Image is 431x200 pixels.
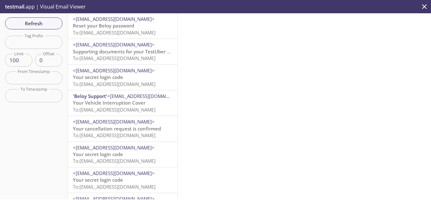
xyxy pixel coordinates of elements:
span: To: [EMAIL_ADDRESS][DOMAIN_NAME] [73,106,156,113]
div: <[EMAIL_ADDRESS][DOMAIN_NAME]>Your cancellation request is confirmedTo:[EMAIL_ADDRESS][DOMAIN_NAME] [68,116,177,141]
span: To: [EMAIL_ADDRESS][DOMAIN_NAME] [73,184,156,190]
span: <[EMAIL_ADDRESS][DOMAIN_NAME]> [73,118,155,125]
span: <[EMAIL_ADDRESS][DOMAIN_NAME]> [107,93,189,99]
span: <[EMAIL_ADDRESS][DOMAIN_NAME]> [73,41,155,48]
span: Refresh [10,19,57,27]
div: 'Beloy Support'<[EMAIL_ADDRESS][DOMAIN_NAME]>Your Vehicle Interruption CoverTo:[EMAIL_ADDRESS][DO... [68,90,177,116]
span: testmail [5,3,24,10]
span: To: [EMAIL_ADDRESS][DOMAIN_NAME] [73,132,156,138]
div: <[EMAIL_ADDRESS][DOMAIN_NAME]>Your secret login codeTo:[EMAIL_ADDRESS][DOMAIN_NAME] [68,65,177,90]
div: <[EMAIL_ADDRESS][DOMAIN_NAME]>Your secret login codeTo:[EMAIL_ADDRESS][DOMAIN_NAME] [68,142,177,167]
span: <[EMAIL_ADDRESS][DOMAIN_NAME]> [73,144,155,151]
span: Your secret login code [73,74,123,80]
span: <[EMAIL_ADDRESS][DOMAIN_NAME]> [73,16,155,22]
span: Reset your Beloy password [73,22,134,29]
span: <[EMAIL_ADDRESS][DOMAIN_NAME]> [73,170,155,176]
span: Supporting documents for your TestUber claim [73,48,179,55]
span: To: [EMAIL_ADDRESS][DOMAIN_NAME] [73,55,156,61]
span: To: [EMAIL_ADDRESS][DOMAIN_NAME] [73,81,156,87]
div: <[EMAIL_ADDRESS][DOMAIN_NAME]>Supporting documents for your TestUber claimTo:[EMAIL_ADDRESS][DOMA... [68,39,177,64]
span: To: [EMAIL_ADDRESS][DOMAIN_NAME] [73,158,156,164]
div: <[EMAIL_ADDRESS][DOMAIN_NAME]>Reset your Beloy passwordTo:[EMAIL_ADDRESS][DOMAIN_NAME] [68,13,177,39]
div: <[EMAIL_ADDRESS][DOMAIN_NAME]>Your secret login codeTo:[EMAIL_ADDRESS][DOMAIN_NAME] [68,167,177,193]
span: 'Beloy Support' [73,93,107,99]
span: <[EMAIL_ADDRESS][DOMAIN_NAME]> [73,67,155,74]
span: To: [EMAIL_ADDRESS][DOMAIN_NAME] [73,29,156,36]
span: Your secret login code [73,151,123,157]
span: Your cancellation request is confirmed [73,125,161,132]
span: Your Vehicle Interruption Cover [73,100,145,106]
span: Your secret login code [73,177,123,183]
button: Refresh [5,17,62,29]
